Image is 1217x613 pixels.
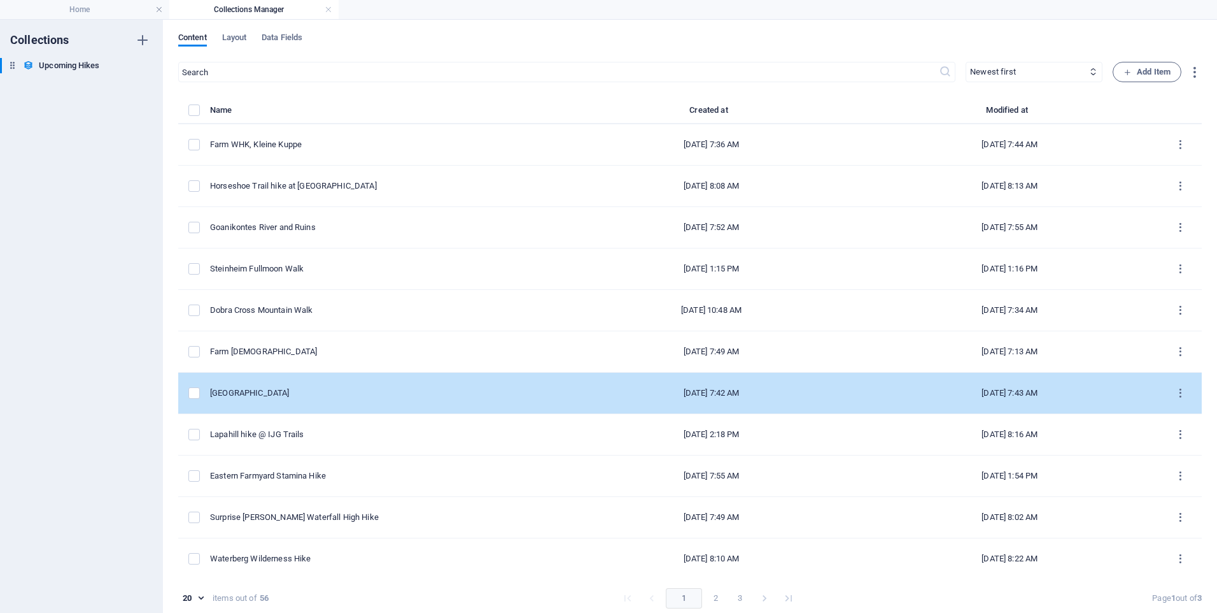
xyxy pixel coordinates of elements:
span: Layout [222,30,247,48]
div: [DATE] 7:13 AM [871,346,1149,357]
strong: 3 [1197,593,1202,603]
strong: 56 [260,593,269,604]
button: Go to page 3 [730,588,750,609]
div: [DATE] 7:49 AM [572,346,850,357]
div: [DATE] 1:54 PM [871,470,1149,482]
button: page 1 [666,588,702,609]
th: Modified at [861,103,1159,124]
div: Horseshoe Trail hike at [GEOGRAPHIC_DATA] [210,180,552,192]
div: [DATE] 7:55 AM [871,222,1149,233]
div: [DATE] 2:18 PM [572,429,850,440]
div: [DATE] 8:16 AM [871,429,1149,440]
h6: Collections [10,32,69,48]
button: Add Item [1113,62,1181,82]
div: 20 [178,593,208,604]
div: Waterberg Wilderness Hike [210,553,552,565]
div: [DATE] 8:22 AM [871,553,1149,565]
i: Create new collection [135,32,150,48]
div: Steinheim Fullmoon Walk [210,263,552,275]
div: [DATE] 7:36 AM [572,139,850,150]
div: Farm [DEMOGRAPHIC_DATA] [210,346,552,357]
div: [DATE] 7:55 AM [572,470,850,482]
div: Dobra Cross Mountain Walk [210,305,552,316]
div: [GEOGRAPHIC_DATA] [210,387,552,399]
div: [DATE] 7:49 AM [572,512,850,523]
div: [DATE] 7:43 AM [871,387,1149,399]
nav: pagination navigation [616,588,801,609]
div: Lapahill hike @ IJG Trails [210,429,552,440]
div: [DATE] 8:08 AM [572,180,850,192]
div: Eastern Farmyard Stamina Hike [210,470,552,482]
div: [DATE] 8:13 AM [871,180,1149,192]
div: Goanikontes River and Ruins [210,222,552,233]
th: Name [210,103,562,124]
div: [DATE] 7:44 AM [871,139,1149,150]
button: Go to next page [754,588,775,609]
div: [DATE] 10:48 AM [572,305,850,316]
div: [DATE] 1:16 PM [871,263,1149,275]
strong: 1 [1171,593,1176,603]
div: [DATE] 7:42 AM [572,387,850,399]
div: Page out of [1152,593,1202,604]
div: [DATE] 1:15 PM [572,263,850,275]
div: [DATE] 7:34 AM [871,305,1149,316]
div: Farm WHK, Kleine Kuppe [210,139,552,150]
div: [DATE] 8:10 AM [572,553,850,565]
h4: Collections Manager [169,3,339,17]
button: Go to page 2 [706,588,726,609]
input: Search [178,62,939,82]
span: Data Fields [262,30,302,48]
div: items out of [213,593,257,604]
button: Go to last page [778,588,799,609]
span: Content [178,30,207,48]
th: Created at [562,103,861,124]
div: [DATE] 7:52 AM [572,222,850,233]
h6: Upcoming Hikes [39,58,99,73]
span: Add Item [1123,64,1171,80]
div: [DATE] 8:02 AM [871,512,1149,523]
div: Surprise [PERSON_NAME] Waterfall High Hike [210,512,552,523]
